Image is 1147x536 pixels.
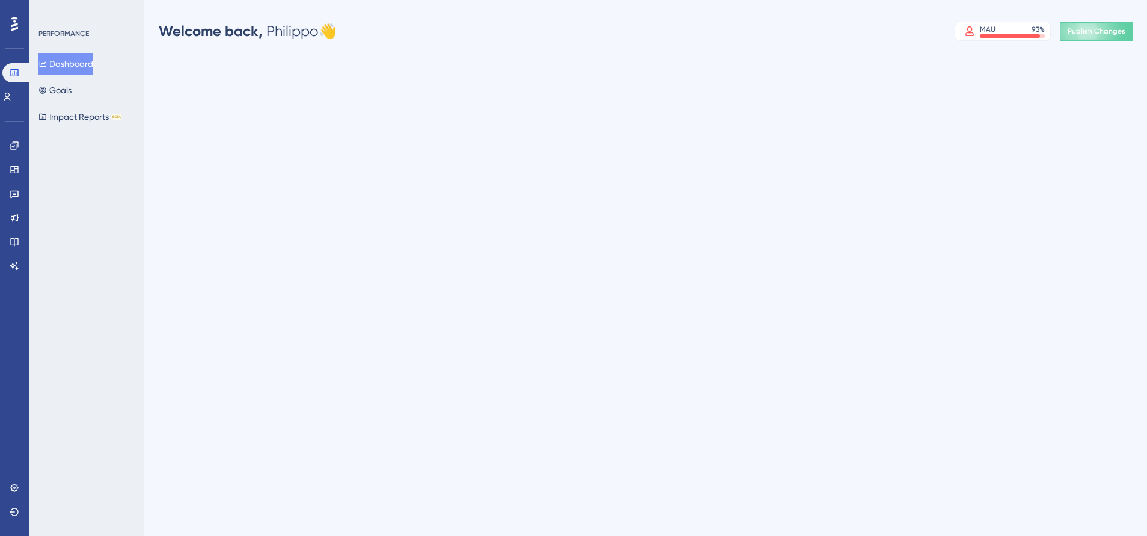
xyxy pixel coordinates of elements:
button: Impact ReportsBETA [38,106,122,128]
div: MAU [980,25,996,34]
div: PERFORMANCE [38,29,89,39]
span: Publish Changes [1068,26,1125,36]
div: BETA [111,114,122,120]
span: Welcome back, [159,22,263,40]
div: 93 % [1032,25,1045,34]
div: Philippo 👋 [159,22,337,41]
button: Goals [38,79,72,101]
button: Dashboard [38,53,93,75]
button: Publish Changes [1060,22,1133,41]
